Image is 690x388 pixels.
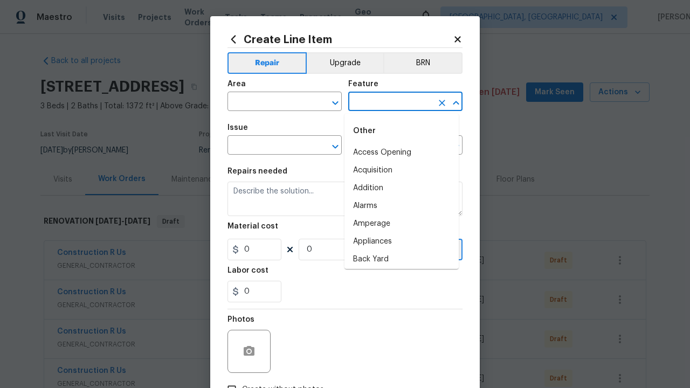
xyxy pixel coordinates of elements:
[227,223,278,230] h5: Material cost
[344,162,459,179] li: Acquisition
[383,52,463,74] button: BRN
[344,197,459,215] li: Alarms
[344,233,459,251] li: Appliances
[227,168,287,175] h5: Repairs needed
[448,95,464,110] button: Close
[348,80,378,88] h5: Feature
[328,95,343,110] button: Open
[344,144,459,162] li: Access Opening
[344,268,459,286] li: Bands
[434,95,450,110] button: Clear
[328,139,343,154] button: Open
[227,33,453,45] h2: Create Line Item
[227,80,246,88] h5: Area
[344,179,459,197] li: Addition
[344,118,459,144] div: Other
[227,316,254,323] h5: Photos
[344,215,459,233] li: Amperage
[227,267,268,274] h5: Labor cost
[227,124,248,131] h5: Issue
[307,52,384,74] button: Upgrade
[344,251,459,268] li: Back Yard
[227,52,307,74] button: Repair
